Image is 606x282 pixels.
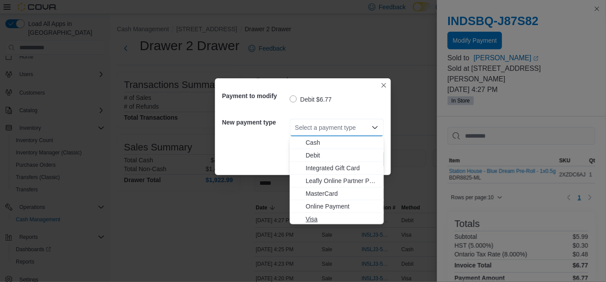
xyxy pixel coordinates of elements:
[290,213,384,226] button: Visa
[306,176,379,185] span: Leafly Online Partner Payment
[290,136,384,149] button: Cash
[306,151,379,160] span: Debit
[290,200,384,213] button: Online Payment
[379,80,389,91] button: Closes this modal window
[295,122,296,133] input: Accessible screen reader label
[290,149,384,162] button: Debit
[290,175,384,187] button: Leafly Online Partner Payment
[306,164,379,172] span: Integrated Gift Card
[372,124,379,131] button: Close list of options
[222,114,288,131] h5: New payment type
[306,202,379,211] span: Online Payment
[306,189,379,198] span: MasterCard
[290,187,384,200] button: MasterCard
[306,215,379,223] span: Visa
[306,138,379,147] span: Cash
[290,162,384,175] button: Integrated Gift Card
[290,94,332,105] label: Debit $6.77
[222,87,288,105] h5: Payment to modify
[290,136,384,226] div: Choose from the following options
